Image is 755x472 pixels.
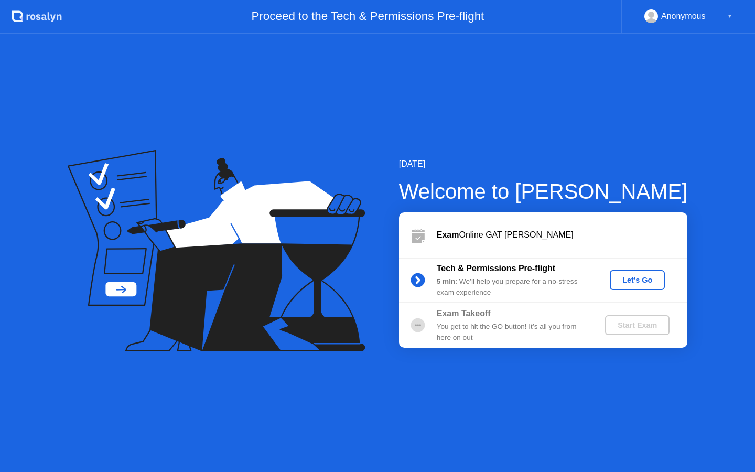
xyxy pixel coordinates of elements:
div: Let's Go [614,276,661,284]
b: Exam [437,230,459,239]
b: Tech & Permissions Pre-flight [437,264,555,273]
b: Exam Takeoff [437,309,491,318]
div: Welcome to [PERSON_NAME] [399,176,688,207]
div: ▼ [727,9,732,23]
div: Online GAT [PERSON_NAME] [437,229,687,241]
button: Let's Go [610,270,665,290]
div: [DATE] [399,158,688,170]
b: 5 min [437,277,456,285]
button: Start Exam [605,315,670,335]
div: Anonymous [661,9,706,23]
div: Start Exam [609,321,665,329]
div: : We’ll help you prepare for a no-stress exam experience [437,276,588,298]
div: You get to hit the GO button! It’s all you from here on out [437,321,588,343]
